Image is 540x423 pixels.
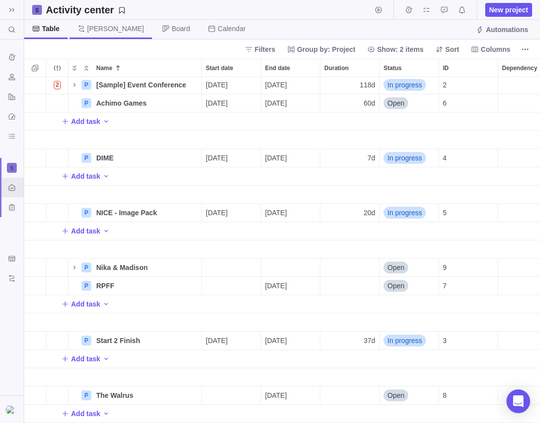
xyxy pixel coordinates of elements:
div: Start date [202,131,261,149]
div: Start 2 Finish [92,332,201,349]
div: In progress [380,332,438,349]
span: Add activity [102,169,110,183]
span: DIME [96,153,114,163]
span: Start 2 Finish [96,336,140,346]
div: Start date [202,368,261,386]
div: Start date [202,259,261,277]
span: Filters [241,42,279,56]
div: In progress [380,76,438,94]
span: Board [172,24,190,34]
div: End date [261,386,320,405]
div: 7 [439,277,498,295]
div: Trouble indication [46,277,69,295]
div: P [81,153,91,163]
span: Open [387,281,404,291]
span: Columns [481,44,510,54]
div: End date [261,186,320,204]
div: Open [380,277,438,295]
div: Duration [320,386,380,405]
span: Automations [486,25,528,35]
div: 4 [439,149,498,167]
span: Status [384,63,402,73]
span: [DATE] [206,80,228,90]
div: Trouble indication [46,186,69,204]
span: Nika & Madison [96,263,148,272]
span: [DATE] [206,98,228,108]
span: [PERSON_NAME] [87,24,144,34]
div: ID [439,277,498,295]
span: Approval requests [437,3,451,17]
span: Calendar [218,24,246,34]
div: P [81,208,91,218]
div: Status [380,259,439,277]
div: Trouble indication [46,386,69,405]
span: [DATE] [206,208,228,218]
div: ID [439,59,498,77]
span: In progress [387,336,422,346]
div: Status [380,313,439,332]
span: [DATE] [265,208,287,218]
span: Dependency [502,63,537,73]
div: ID [439,386,498,405]
span: Show: 2 items [377,44,424,54]
span: 6 [443,98,447,108]
div: Status [380,386,439,405]
span: RPFF [96,281,115,291]
div: ID [439,332,498,350]
span: [Sample] Event Conference [96,80,186,90]
span: Collapse [80,61,92,75]
div: Duration [320,368,380,386]
div: ID [439,313,498,332]
span: Add activity [102,297,110,311]
div: 2 [439,76,498,94]
div: NICE - Image Pack [92,204,201,222]
div: Name [69,386,202,405]
div: Status [380,131,439,149]
div: Name [69,76,202,94]
span: Add task [71,354,100,364]
a: Time logs [402,7,416,15]
div: P [81,336,91,346]
div: End date [261,149,320,167]
div: Status [380,76,439,94]
div: Name [69,332,202,350]
span: Open [387,98,404,108]
div: ID [439,240,498,259]
div: ID [439,204,498,222]
span: Open [387,390,404,400]
div: End date [261,94,320,113]
span: [DATE] [265,98,287,108]
span: Add task [61,297,100,311]
span: Add activity [102,224,110,238]
div: [Sample] Event Conference [92,76,201,94]
div: Trouble indication [46,76,69,94]
span: Automations [472,23,532,37]
span: Add task [71,409,100,419]
a: Notifications [455,7,469,15]
span: Add task [71,116,100,126]
span: New project [485,3,532,17]
div: ID [439,94,498,113]
div: 5 [439,204,498,222]
div: End date [261,76,320,94]
div: Trouble indication [46,259,69,277]
div: Duration [320,131,380,149]
span: Columns [467,42,514,56]
div: Nika & Madison [92,259,201,276]
div: End date [261,131,320,149]
div: Start date [202,313,261,332]
div: Start date [202,94,261,113]
div: Name [69,277,202,295]
div: ID [439,149,498,167]
div: Open [380,386,438,404]
span: Add task [71,226,100,236]
div: Status [380,240,439,259]
div: End date [261,332,320,350]
div: Start date [202,386,261,405]
span: Expand [69,61,80,75]
span: 37d [364,336,375,346]
div: Duration [320,94,380,113]
span: More actions [518,42,532,56]
div: Duration [320,332,380,350]
div: Start date [202,149,261,167]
